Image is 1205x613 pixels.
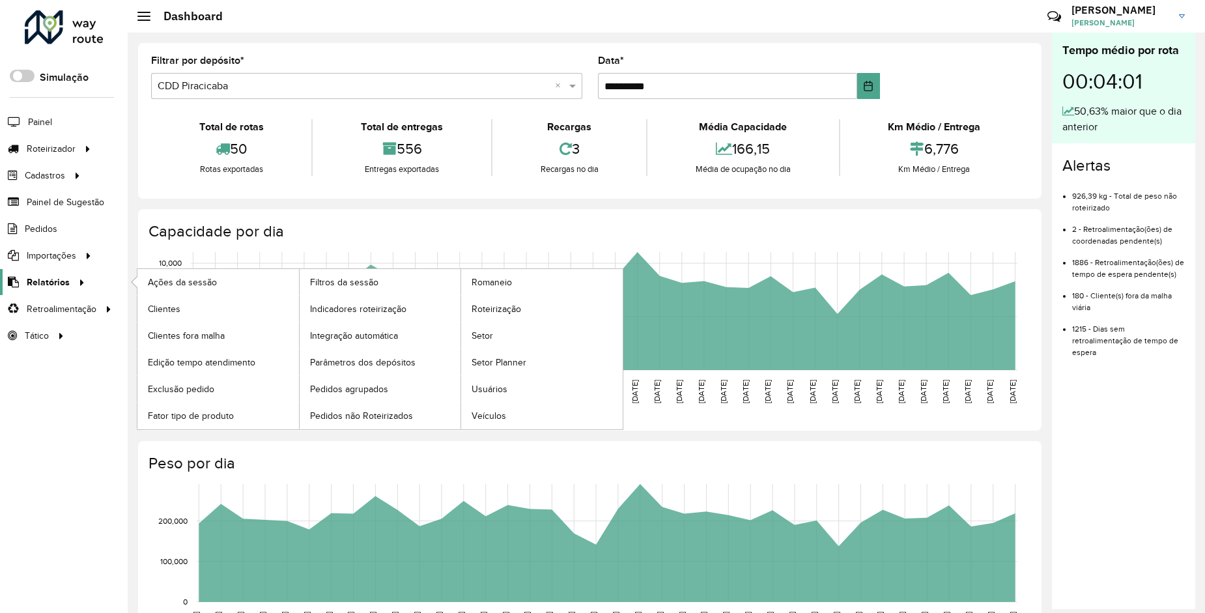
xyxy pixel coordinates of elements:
a: Integração automática [300,322,461,349]
a: Usuários [461,376,623,402]
a: Veículos [461,403,623,429]
span: Pedidos não Roteirizados [310,409,413,423]
div: Média de ocupação no dia [651,163,835,176]
text: [DATE] [697,380,705,403]
div: Km Médio / Entrega [843,119,1025,135]
span: Exclusão pedido [148,382,214,396]
span: Usuários [472,382,507,396]
text: [DATE] [985,380,994,403]
text: [DATE] [653,380,661,403]
text: [DATE] [808,380,817,403]
h4: Alertas [1062,156,1185,175]
a: Pedidos não Roteirizados [300,403,461,429]
a: Indicadores roteirização [300,296,461,322]
text: [DATE] [719,380,728,403]
text: [DATE] [830,380,839,403]
h4: Peso por dia [149,454,1028,473]
div: 00:04:01 [1062,59,1185,104]
label: Data [598,53,624,68]
text: 100,000 [160,557,188,565]
span: Relatórios [27,276,70,289]
a: Ações da sessão [137,269,299,295]
span: Integração automática [310,329,398,343]
span: Clear all [555,78,566,94]
span: Clientes fora malha [148,329,225,343]
a: Pedidos agrupados [300,376,461,402]
div: 6,776 [843,135,1025,163]
span: Setor Planner [472,356,526,369]
text: 200,000 [158,517,188,525]
label: Filtrar por depósito [151,53,244,68]
span: Fator tipo de produto [148,409,234,423]
a: Roteirização [461,296,623,322]
text: [DATE] [631,380,639,403]
li: 1215 - Dias sem retroalimentação de tempo de espera [1072,313,1185,358]
text: [DATE] [919,380,928,403]
a: Fator tipo de produto [137,403,299,429]
span: Pedidos [25,222,57,236]
span: Cadastros [25,169,65,182]
text: [DATE] [1008,380,1017,403]
text: [DATE] [675,380,683,403]
a: Exclusão pedido [137,376,299,402]
div: Entregas exportadas [316,163,487,176]
text: 10,000 [159,259,182,267]
a: Clientes fora malha [137,322,299,349]
div: Rotas exportadas [154,163,308,176]
span: [PERSON_NAME] [1071,17,1169,29]
div: 50 [154,135,308,163]
text: 0 [183,597,188,606]
span: Ações da sessão [148,276,217,289]
text: [DATE] [941,380,950,403]
span: Retroalimentação [27,302,96,316]
text: [DATE] [875,380,883,403]
span: Filtros da sessão [310,276,378,289]
div: 166,15 [651,135,835,163]
h3: [PERSON_NAME] [1071,4,1169,16]
span: Edição tempo atendimento [148,356,255,369]
li: 180 - Cliente(s) fora da malha viária [1072,280,1185,313]
a: Edição tempo atendimento [137,349,299,375]
a: Contato Rápido [1040,3,1068,31]
span: Tático [25,329,49,343]
text: [DATE] [741,380,750,403]
span: Pedidos agrupados [310,382,388,396]
span: Romaneio [472,276,512,289]
span: Clientes [148,302,180,316]
span: Painel [28,115,52,129]
a: Setor Planner [461,349,623,375]
span: Parâmetros dos depósitos [310,356,416,369]
li: 1886 - Retroalimentação(ões) de tempo de espera pendente(s) [1072,247,1185,280]
div: Km Médio / Entrega [843,163,1025,176]
span: Roteirização [472,302,521,316]
div: Recargas [496,119,643,135]
div: Total de entregas [316,119,487,135]
a: Filtros da sessão [300,269,461,295]
div: 50,63% maior que o dia anterior [1062,104,1185,135]
div: 556 [316,135,487,163]
a: Parâmetros dos depósitos [300,349,461,375]
span: Indicadores roteirização [310,302,406,316]
h4: Capacidade por dia [149,222,1028,241]
span: Veículos [472,409,506,423]
text: [DATE] [763,380,772,403]
text: [DATE] [786,380,794,403]
text: [DATE] [897,380,905,403]
div: 3 [496,135,643,163]
li: 2 - Retroalimentação(ões) de coordenadas pendente(s) [1072,214,1185,247]
span: Setor [472,329,493,343]
button: Choose Date [857,73,880,99]
a: Setor [461,322,623,349]
div: Recargas no dia [496,163,643,176]
a: Clientes [137,296,299,322]
h2: Dashboard [150,9,223,23]
span: Importações [27,249,76,263]
a: Romaneio [461,269,623,295]
span: Roteirizador [27,142,76,156]
span: Painel de Sugestão [27,195,104,209]
text: [DATE] [853,380,861,403]
div: Média Capacidade [651,119,835,135]
div: Total de rotas [154,119,308,135]
text: [DATE] [963,380,972,403]
li: 926,39 kg - Total de peso não roteirizado [1072,180,1185,214]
